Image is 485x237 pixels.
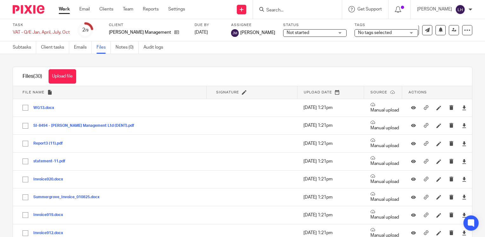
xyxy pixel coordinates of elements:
[82,26,89,34] div: 2
[417,6,452,12] p: [PERSON_NAME]
[13,5,44,14] img: Pixie
[33,177,68,182] button: Invoice920.docx
[462,158,467,165] a: Download
[33,141,68,146] button: Report3 (11).pdf
[303,140,361,147] p: [DATE] 1:21pm
[74,41,92,54] a: Emails
[85,29,89,32] small: /9
[240,30,275,36] span: [PERSON_NAME]
[355,23,418,28] label: Tags
[303,194,361,200] p: [DATE] 1:21pm
[109,29,171,36] p: [PERSON_NAME] Management Ltd
[370,91,387,94] span: Source
[96,41,111,54] a: Files
[109,23,187,28] label: Client
[143,41,168,54] a: Audit logs
[462,176,467,182] a: Download
[370,174,399,185] p: Manual upload
[195,30,208,35] span: [DATE]
[116,41,139,54] a: Notes (0)
[303,212,361,218] p: [DATE] 1:21pm
[33,231,68,235] button: Invoice912.docx
[303,105,361,111] p: [DATE] 1:21pm
[462,122,467,129] a: Download
[19,102,31,114] input: Select
[33,106,59,110] button: WG13.docx
[266,8,323,13] input: Search
[303,158,361,165] p: [DATE] 1:21pm
[370,192,399,203] p: Manual upload
[33,213,68,217] button: Invoice919.docx
[13,41,36,54] a: Subtasks
[303,122,361,129] p: [DATE] 1:21pm
[370,102,399,113] p: Manual upload
[287,30,309,35] span: Not started
[79,6,90,12] a: Email
[231,29,239,37] img: svg%3E
[409,91,427,94] span: Actions
[19,173,31,186] input: Select
[19,209,31,221] input: Select
[370,156,399,167] p: Manual upload
[283,23,347,28] label: Status
[216,91,239,94] span: Signature
[123,6,133,12] a: Team
[462,140,467,147] a: Download
[370,138,399,149] p: Manual upload
[49,69,76,84] button: Upload file
[357,7,382,11] span: Get Support
[19,191,31,203] input: Select
[19,138,31,150] input: Select
[303,230,361,236] p: [DATE] 1:21pm
[19,120,31,132] input: Select
[462,212,467,218] a: Download
[370,120,399,131] p: Manual upload
[462,105,467,111] a: Download
[33,195,104,200] button: Summergrove_Invoice_010825.docx
[304,91,332,94] span: Upload date
[99,6,113,12] a: Clients
[462,194,467,200] a: Download
[455,4,465,15] img: svg%3E
[19,155,31,167] input: Select
[143,6,159,12] a: Reports
[462,230,467,236] a: Download
[195,23,223,28] label: Due by
[303,176,361,182] p: [DATE] 1:21pm
[41,41,69,54] a: Client tasks
[23,73,42,80] h1: Files
[358,30,392,35] span: No tags selected
[370,209,399,220] p: Manual upload
[13,23,70,28] label: Task
[59,6,70,12] a: Work
[231,23,275,28] label: Assignee
[168,6,185,12] a: Settings
[33,124,139,128] button: SI-8494 - [PERSON_NAME] Management Ltd (DENT).pdf
[23,91,44,94] span: File name
[33,74,42,79] span: (30)
[33,159,70,164] button: statement-11.pdf
[13,29,70,36] div: VAT - Q/E Jan, April, July, Oct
